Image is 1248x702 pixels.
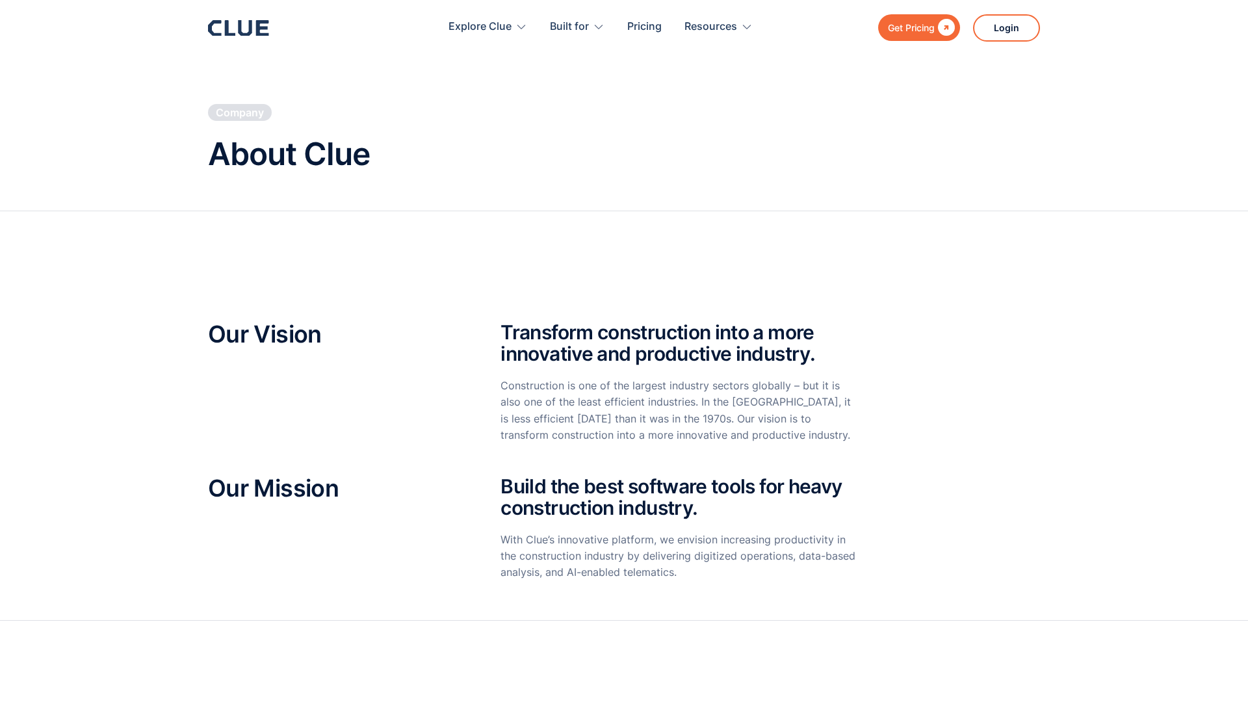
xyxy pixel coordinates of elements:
[627,6,662,47] a: Pricing
[448,6,527,47] div: Explore Clue
[684,6,737,47] div: Resources
[500,378,857,443] p: Construction is one of the largest industry sectors globally – but it is also one of the least ef...
[500,532,857,581] p: With Clue’s innovative platform, we envision increasing productivity in the construction industry...
[973,14,1040,42] a: Login
[888,19,935,36] div: Get Pricing
[216,105,264,120] div: Company
[500,476,857,519] h2: Build the best software tools for heavy construction industry.
[550,6,604,47] div: Built for
[448,6,512,47] div: Explore Clue
[684,6,753,47] div: Resources
[500,322,857,365] h2: Transform construction into a more innovative and productive industry.
[935,19,955,36] div: 
[208,137,370,172] h1: About Clue
[208,476,461,502] h2: Our Mission
[208,322,461,348] h2: Our Vision
[550,6,589,47] div: Built for
[878,14,960,41] a: Get Pricing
